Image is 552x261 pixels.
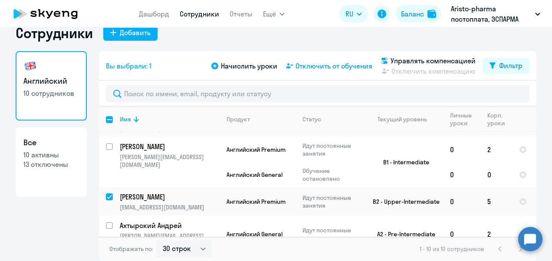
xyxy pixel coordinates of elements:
td: 2 [480,137,512,162]
a: [PERSON_NAME] [120,192,219,202]
span: Отключить от обучения [296,61,372,71]
span: Английский General [227,171,283,179]
p: [PERSON_NAME][EMAIL_ADDRESS][DOMAIN_NAME] [120,153,219,169]
div: Личные уроки [450,111,480,127]
a: Дашборд [139,10,169,18]
td: 0 [480,162,512,187]
h3: Английский [23,75,79,87]
a: [PERSON_NAME] [120,142,219,151]
td: B2 - Upper-Intermediate [362,187,443,216]
span: Английский Premium [227,198,286,206]
span: 1 - 10 из 10 сотрудников [420,245,484,253]
h1: Сотрудники [16,24,93,42]
p: Идут постоянные занятия [302,226,362,242]
a: Английский10 сотрудников [16,51,87,121]
div: Текущий уровень [369,115,443,123]
p: [PERSON_NAME][EMAIL_ADDRESS][DOMAIN_NAME] [120,232,219,248]
td: 5 [480,187,512,216]
span: Управлять компенсацией [391,55,476,66]
button: Фильтр [483,58,529,74]
p: [PERSON_NAME] [120,142,218,151]
p: Идут постоянные занятия [302,194,362,209]
a: Отчеты [230,10,253,18]
div: Имя [120,115,131,123]
div: Продукт [227,115,250,123]
td: 2 [480,216,512,252]
div: Текущий уровень [378,115,427,123]
td: B1 - Intermediate [362,137,443,187]
button: Балансbalance [396,5,441,23]
img: english [23,59,37,73]
a: Все10 активны13 отключены [16,127,87,197]
td: 0 [443,137,480,162]
div: Баланс [401,9,424,19]
a: Ахтырский Андрей [120,221,219,230]
div: Имя [120,115,219,123]
span: Английский Premium [227,146,286,153]
span: Ещё [263,9,276,19]
p: 10 сотрудников [23,88,79,98]
div: Корп. уроки [487,111,512,127]
button: Aristo-pharma постоплата, ЭСПАРМА ГМБХ, ПРЕД ФИРМЫ [447,3,545,24]
td: 0 [443,162,480,187]
input: Поиск по имени, email, продукту или статусу [106,85,529,102]
div: Статус [302,115,321,123]
td: 0 [443,187,480,216]
p: 13 отключены [23,160,79,169]
button: RU [339,5,368,23]
span: RU [345,9,353,19]
td: A2 - Pre-Intermediate [362,216,443,252]
h3: Все [23,137,79,148]
p: Aristo-pharma постоплата, ЭСПАРМА ГМБХ, ПРЕД ФИРМЫ [451,3,532,24]
span: Вы выбрали: 1 [106,61,151,71]
span: Английский General [227,230,283,238]
p: Обучение остановлено [302,167,362,183]
p: 10 активны [23,150,79,160]
p: [PERSON_NAME] [120,192,218,202]
p: Идут постоянные занятия [302,142,362,157]
button: Добавить [103,25,158,41]
button: Ещё [263,5,285,23]
a: Сотрудники [180,10,219,18]
p: [EMAIL_ADDRESS][DOMAIN_NAME] [120,203,219,211]
span: Начислить уроки [221,61,277,71]
div: Фильтр [499,60,522,71]
span: Отображать по: [109,245,153,253]
img: balance [427,10,436,18]
td: 0 [443,216,480,252]
p: Ахтырский Андрей [120,221,218,230]
div: Добавить [120,27,151,38]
